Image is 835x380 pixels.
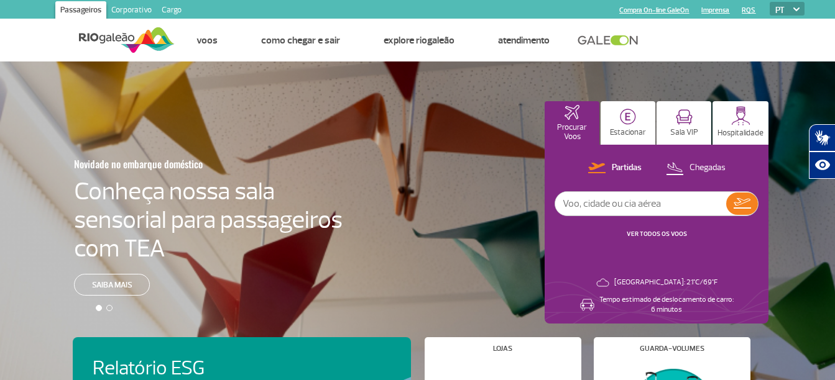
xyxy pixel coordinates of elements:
[74,151,282,177] h3: Novidade no embarque doméstico
[565,105,579,120] img: airplaneHomeActive.svg
[742,6,755,14] a: RQS
[731,106,750,125] img: hospitality.svg
[599,295,734,315] p: Tempo estimado de deslocamento de carro: 6 minutos
[55,1,106,21] a: Passageiros
[809,124,835,179] div: Plugin de acessibilidade da Hand Talk.
[555,192,726,215] input: Voo, cidade ou cia aérea
[640,345,704,352] h4: Guarda-volumes
[106,1,157,21] a: Corporativo
[551,123,593,142] p: Procurar Voos
[601,101,655,145] button: Estacionar
[623,229,691,239] button: VER TODOS OS VOOS
[717,129,763,138] p: Hospitalidade
[384,34,454,47] a: Explore RIOgaleão
[620,109,636,125] img: carParkingHome.svg
[74,274,150,296] a: Saiba mais
[610,128,646,137] p: Estacionar
[74,177,343,263] h4: Conheça nossa sala sensorial para passageiros com TEA
[498,34,550,47] a: Atendimento
[662,160,729,176] button: Chegadas
[670,128,698,137] p: Sala VIP
[701,6,729,14] a: Imprensa
[809,152,835,179] button: Abrir recursos assistivos.
[612,162,642,174] p: Partidas
[157,1,187,21] a: Cargo
[627,230,687,238] a: VER TODOS OS VOOS
[657,101,711,145] button: Sala VIP
[93,357,290,380] h4: Relatório ESG
[713,101,768,145] button: Hospitalidade
[261,34,340,47] a: Como chegar e sair
[809,124,835,152] button: Abrir tradutor de língua de sinais.
[619,6,689,14] a: Compra On-line GaleOn
[493,345,512,352] h4: Lojas
[614,278,717,287] p: [GEOGRAPHIC_DATA]: 21°C/69°F
[690,162,726,174] p: Chegadas
[584,160,645,176] button: Partidas
[676,109,693,125] img: vipRoom.svg
[545,101,599,145] button: Procurar Voos
[196,34,218,47] a: Voos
